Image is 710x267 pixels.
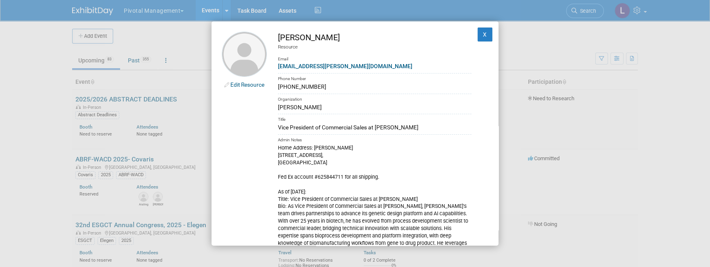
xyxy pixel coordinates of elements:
div: Organization [278,94,471,103]
div: Email [278,51,471,62]
button: X [478,28,492,41]
img: Imroz Ghangas [222,32,267,77]
div: [PHONE_NUMBER] [278,83,471,91]
div: Phone Number [278,73,471,83]
a: [EMAIL_ADDRESS][PERSON_NAME][DOMAIN_NAME] [278,63,412,69]
div: Admin Notes [278,134,471,144]
div: Title [278,114,471,123]
div: [PERSON_NAME] [278,103,471,112]
div: Resource [278,44,471,51]
a: Edit Resource [230,81,264,88]
div: [PERSON_NAME] [278,32,471,44]
div: Vice President of Commercial Sales at [PERSON_NAME] [278,123,471,132]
